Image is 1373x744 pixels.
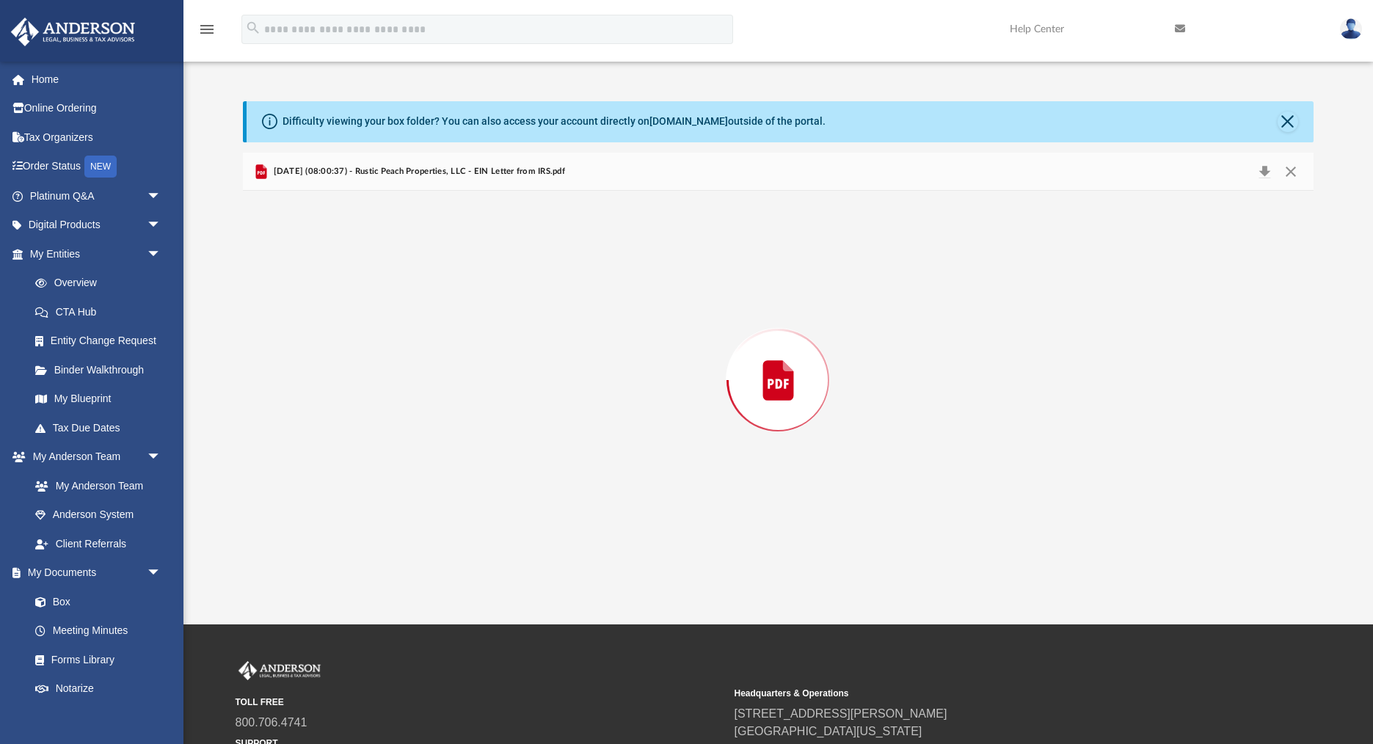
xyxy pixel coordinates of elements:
a: Binder Walkthrough [21,355,183,384]
a: CTA Hub [21,297,183,327]
img: Anderson Advisors Platinum Portal [236,661,324,680]
small: TOLL FREE [236,696,724,709]
a: Overview [21,269,183,298]
a: [DOMAIN_NAME] [649,115,728,127]
a: [GEOGRAPHIC_DATA][US_STATE] [735,725,922,737]
a: [STREET_ADDRESS][PERSON_NAME] [735,707,947,720]
a: menu [198,28,216,38]
a: My Documentsarrow_drop_down [10,558,176,588]
a: Client Referrals [21,529,176,558]
span: arrow_drop_down [147,239,176,269]
a: Forms Library [21,645,169,674]
div: Difficulty viewing your box folder? You can also access your account directly on outside of the p... [283,114,826,129]
i: search [245,20,261,36]
span: [DATE] (08:00:37) - Rustic Peach Properties, LLC - EIN Letter from IRS.pdf [270,165,565,178]
a: Anderson System [21,500,176,530]
a: Entity Change Request [21,327,183,356]
a: Tax Organizers [10,123,183,152]
a: My Blueprint [21,384,176,414]
a: Tax Due Dates [21,413,183,442]
a: Meeting Minutes [21,616,176,646]
a: Platinum Q&Aarrow_drop_down [10,181,183,211]
img: Anderson Advisors Platinum Portal [7,18,139,46]
div: NEW [84,156,117,178]
a: Notarize [21,674,176,704]
span: arrow_drop_down [147,211,176,241]
a: 800.706.4741 [236,716,307,729]
a: My Anderson Teamarrow_drop_down [10,442,176,472]
a: Online Ordering [10,94,183,123]
a: Home [10,65,183,94]
button: Close [1278,161,1304,182]
img: User Pic [1340,18,1362,40]
a: Box [21,587,169,616]
a: Order StatusNEW [10,152,183,182]
i: menu [198,21,216,38]
span: arrow_drop_down [147,442,176,473]
a: My Entitiesarrow_drop_down [10,239,183,269]
div: Preview [243,153,1314,570]
span: arrow_drop_down [147,181,176,211]
a: My Anderson Team [21,471,169,500]
small: Headquarters & Operations [735,687,1223,700]
a: Digital Productsarrow_drop_down [10,211,183,240]
button: Close [1278,112,1298,132]
button: Download [1251,161,1278,182]
span: arrow_drop_down [147,558,176,588]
